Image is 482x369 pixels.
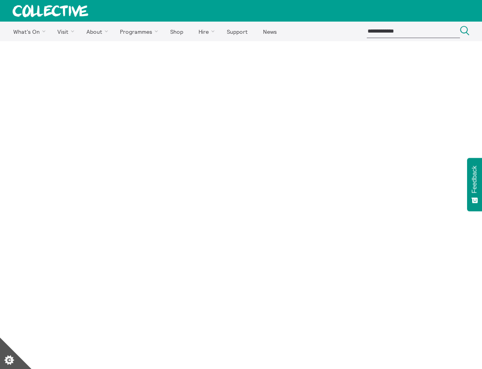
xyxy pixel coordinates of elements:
a: Shop [163,22,190,41]
a: Support [220,22,254,41]
a: Programmes [113,22,162,41]
a: News [256,22,283,41]
button: Feedback - Show survey [467,158,482,211]
a: About [79,22,112,41]
a: Hire [192,22,219,41]
a: What's On [6,22,49,41]
span: Feedback [471,166,478,193]
a: Visit [51,22,78,41]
